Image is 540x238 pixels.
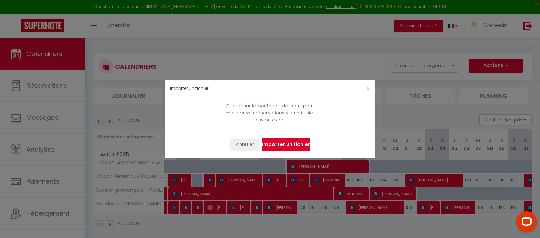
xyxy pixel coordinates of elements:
[366,86,370,92] button: Close
[170,85,300,92] h4: Importer un fichier
[366,84,370,93] span: ×
[230,139,259,151] button: Annuler
[510,209,540,238] iframe: LiveChat chat widget
[221,103,319,124] p: Cliquer sur le bouton ci-dessous pour importer vos réservations via un fichier csv ou excel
